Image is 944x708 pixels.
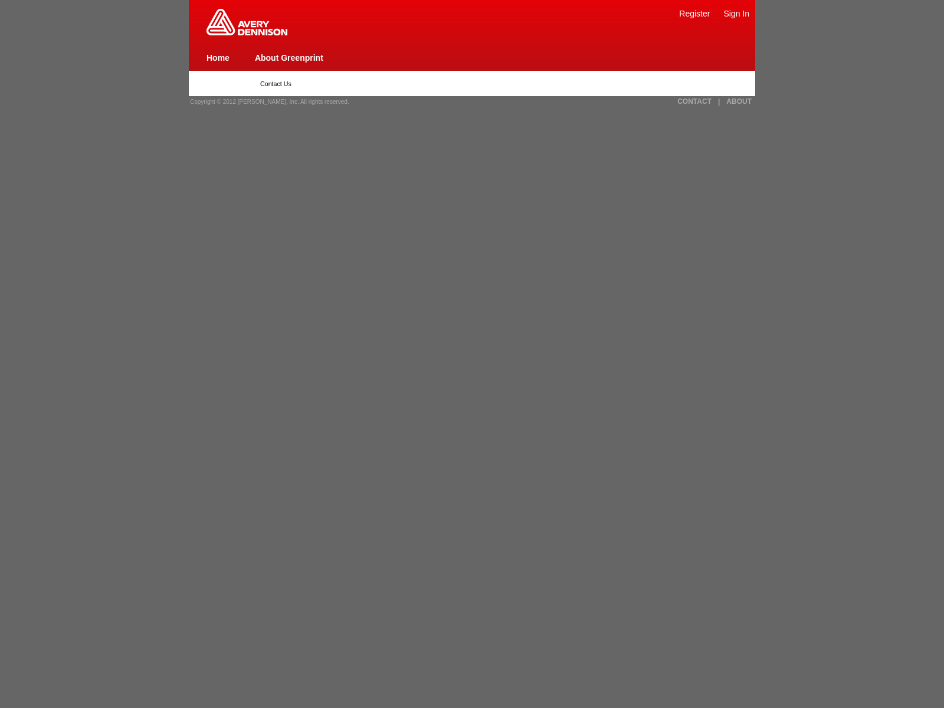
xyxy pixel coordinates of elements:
a: CONTACT [677,97,712,106]
a: Greenprint [206,29,287,37]
a: Register [679,9,710,18]
span: Copyright © 2012 [PERSON_NAME], Inc. All rights reserved. [190,99,349,105]
a: Home [206,53,230,63]
a: | [718,97,720,106]
a: Sign In [723,9,749,18]
img: Home [206,9,287,35]
p: Contact Us [260,80,684,87]
a: ABOUT [726,97,752,106]
a: About Greenprint [255,53,323,63]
